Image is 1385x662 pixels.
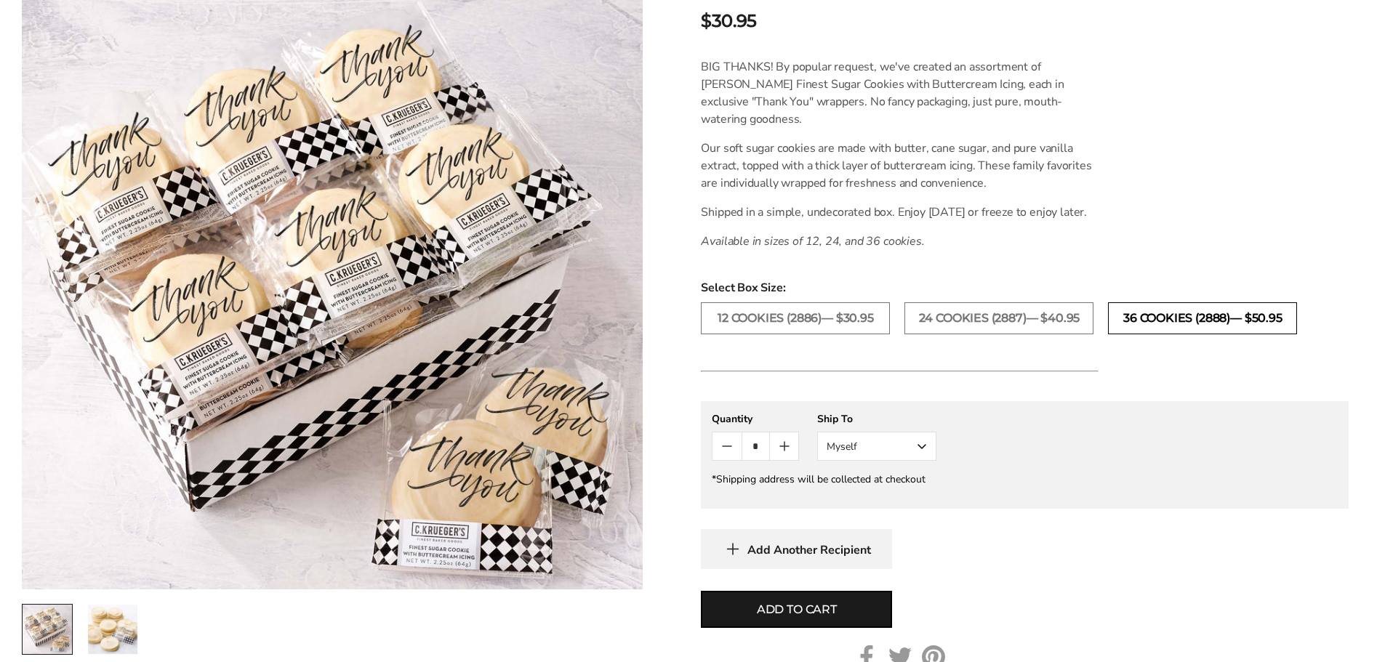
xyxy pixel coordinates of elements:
label: 36 COOKIES (2888)— $50.95 [1108,302,1297,334]
a: 1 / 2 [22,604,73,655]
label: 12 COOKIES (2886)— $30.95 [701,302,890,334]
em: Available in sizes of 12, 24, and 36 cookies. [701,233,924,249]
div: *Shipping address will be collected at checkout [712,472,1338,486]
img: Just the Cookies! Thank You Assortment [23,605,72,654]
span: Add Another Recipient [747,543,871,557]
button: Count minus [712,432,741,460]
button: Add Another Recipient [701,529,892,569]
iframe: Sign Up via Text for Offers [12,607,150,650]
button: Myself [817,432,936,461]
div: Quantity [712,412,799,426]
span: Select Box Size: [701,279,1349,296]
gfm-form: New recipient [701,401,1349,509]
p: Shipped in a simple, undecorated box. Enjoy [DATE] or freeze to enjoy later. [701,203,1099,221]
button: Add to cart [701,591,892,628]
p: BIG THANKS! By popular request, we've created an assortment of [PERSON_NAME] Finest Sugar Cookies... [701,58,1099,128]
p: Our soft sugar cookies are made with butter, cane sugar, and pure vanilla extract, topped with a ... [701,140,1099,192]
img: Just the Cookies! Thank You Assortment [88,605,137,654]
label: 24 COOKIES (2887)— $40.95 [904,302,1093,334]
div: Ship To [817,412,936,426]
span: $30.95 [701,8,756,34]
span: Add to cart [757,601,837,618]
a: 2 / 2 [87,604,138,655]
button: Count plus [770,432,798,460]
input: Quantity [742,432,770,460]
